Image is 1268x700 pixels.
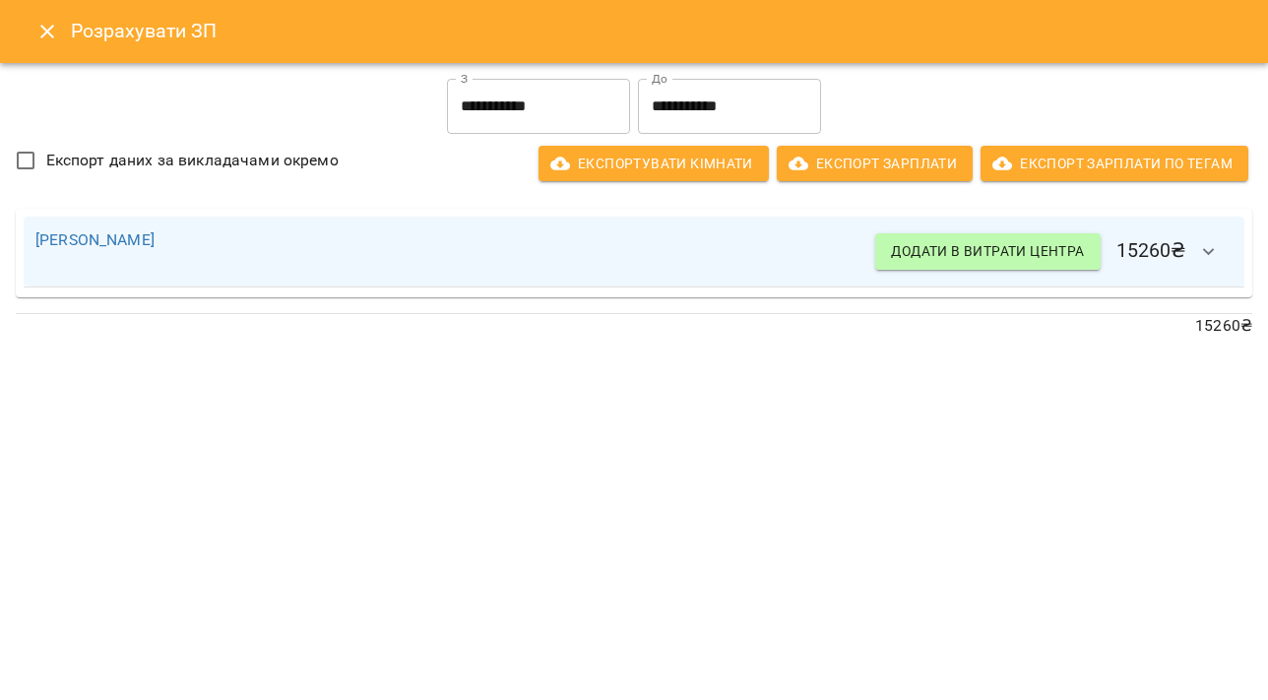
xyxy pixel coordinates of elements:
span: Експорт Зарплати [792,152,957,175]
p: 15260 ₴ [16,314,1252,338]
h6: 15260 ₴ [875,228,1233,276]
a: [PERSON_NAME] [35,230,155,249]
button: Експортувати кімнати [539,146,769,181]
button: Експорт Зарплати [777,146,973,181]
button: Додати в витрати центра [875,233,1100,269]
span: Додати в витрати центра [891,239,1084,263]
span: Експорт Зарплати по тегам [996,152,1233,175]
span: Експортувати кімнати [554,152,753,175]
span: Експорт даних за викладачами окремо [46,149,339,172]
button: Close [24,8,71,55]
h6: Розрахувати ЗП [71,16,1244,46]
button: Експорт Зарплати по тегам [981,146,1248,181]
